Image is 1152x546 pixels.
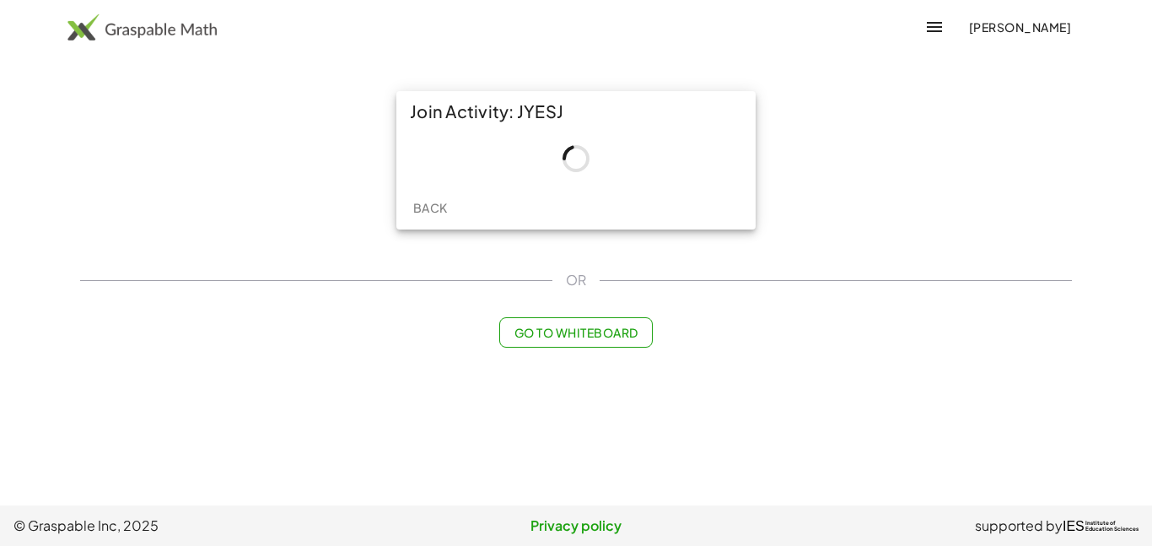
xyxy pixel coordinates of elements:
span: Back [412,200,447,215]
button: Back [403,192,457,223]
span: supported by [975,516,1063,536]
a: IESInstitute ofEducation Sciences [1063,516,1139,536]
a: Privacy policy [389,516,764,536]
span: IES [1063,518,1085,534]
span: [PERSON_NAME] [968,19,1071,35]
span: OR [566,270,586,290]
div: Join Activity: JYESJ [396,91,756,132]
button: [PERSON_NAME] [955,12,1085,42]
span: © Graspable Inc, 2025 [13,516,389,536]
span: Institute of Education Sciences [1085,521,1139,532]
span: Go to Whiteboard [514,325,638,340]
button: Go to Whiteboard [499,317,652,348]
